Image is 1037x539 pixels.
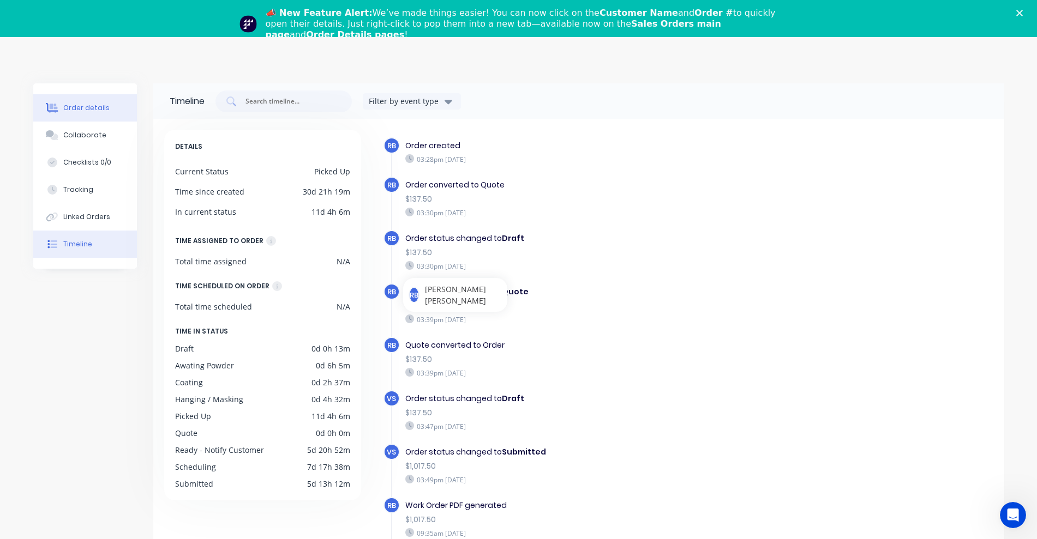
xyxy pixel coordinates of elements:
[405,393,783,404] div: Order status changed to
[502,393,524,404] b: Draft
[175,186,244,197] div: Time since created
[311,393,350,405] div: 0d 4h 32m
[316,360,350,371] div: 0d 6h 5m
[266,19,721,40] b: Sales Orders main page
[405,193,783,205] div: $137.50
[425,283,502,306] span: [PERSON_NAME] [PERSON_NAME]
[306,29,404,40] b: Order Details pages
[405,233,783,244] div: Order status changed to
[63,212,110,222] div: Linked Orders
[600,8,678,18] b: Customer Name
[303,186,350,197] div: 30d 21h 19m
[175,235,263,247] div: TIME ASSIGNED TO ORDER
[175,393,243,405] div: Hanging / Masking
[266,8,781,40] div: We’ve made things easier! You can now click on the and to quickly open their details. Just right-...
[694,8,733,18] b: Order #
[337,301,350,312] div: N/A
[405,514,783,525] div: $1,017.50
[502,233,524,244] b: Draft
[175,343,194,354] div: Draft
[405,500,783,511] div: Work Order PDF generated
[405,354,783,365] div: $137.50
[387,393,396,404] span: VS
[502,446,546,457] b: Submitted
[387,500,396,511] span: RB
[63,158,111,167] div: Checklists 0/0
[405,461,783,472] div: $1,017.50
[307,461,350,473] div: 7d 17h 38m
[175,410,211,422] div: Picked Up
[239,15,257,33] img: Profile image for Team
[369,95,442,107] div: Filter by event type
[1000,502,1026,528] iframe: Intercom live chat
[405,314,783,324] div: 03:39pm [DATE]
[410,290,418,300] span: RB
[311,410,350,422] div: 11d 4h 6m
[387,180,396,190] span: RB
[175,325,228,337] span: TIME IN STATUS
[405,208,783,217] div: 03:30pm [DATE]
[405,286,783,298] div: Order status changed to
[314,166,350,177] div: Picked Up
[405,179,783,191] div: Order converted to Quote
[405,154,783,164] div: 03:28pm [DATE]
[311,206,350,217] div: 11d 4h 6m
[175,166,229,177] div: Current Status
[244,96,335,107] input: Search timeline...
[387,141,396,151] span: RB
[337,256,350,267] div: N/A
[316,427,350,439] div: 0d 0h 0m
[33,176,137,203] button: Tracking
[175,427,197,439] div: Quote
[311,377,350,388] div: 0d 2h 37m
[266,8,373,18] b: 📣 New Feature Alert:
[405,247,783,258] div: $137.50
[387,233,396,244] span: RB
[405,446,783,458] div: Order status changed to
[387,287,396,297] span: RB
[63,239,92,249] div: Timeline
[307,444,350,456] div: 5d 20h 52m
[1016,10,1027,16] div: Close
[175,377,203,388] div: Coating
[175,256,247,267] div: Total time assigned
[33,122,137,149] button: Collaborate
[33,94,137,122] button: Order details
[63,103,110,113] div: Order details
[33,231,137,258] button: Timeline
[175,206,236,217] div: In current status
[311,343,350,354] div: 0d 0h 13m
[175,280,269,292] div: TIME SCHEDULED ON ORDER
[33,203,137,231] button: Linked Orders
[363,93,461,110] button: Filter by event type
[175,360,234,371] div: Awating Powder
[175,141,202,153] span: DETAILS
[405,340,783,351] div: Quote converted to Order
[175,301,252,312] div: Total time scheduled
[307,478,350,489] div: 5d 13h 12m
[175,444,264,456] div: Ready - Notify Customer
[405,140,783,152] div: Order created
[175,461,216,473] div: Scheduling
[405,475,783,485] div: 03:49pm [DATE]
[405,407,783,419] div: $137.50
[170,95,205,108] div: Timeline
[175,478,213,489] div: Submitted
[405,421,783,431] div: 03:47pm [DATE]
[405,300,783,312] div: $137.50
[63,130,106,140] div: Collaborate
[387,447,396,457] span: VS
[405,261,783,271] div: 03:30pm [DATE]
[405,368,783,378] div: 03:39pm [DATE]
[33,149,137,176] button: Checklists 0/0
[405,528,783,538] div: 09:35am [DATE]
[63,185,93,195] div: Tracking
[502,286,529,297] b: Quote
[387,340,396,350] span: RB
